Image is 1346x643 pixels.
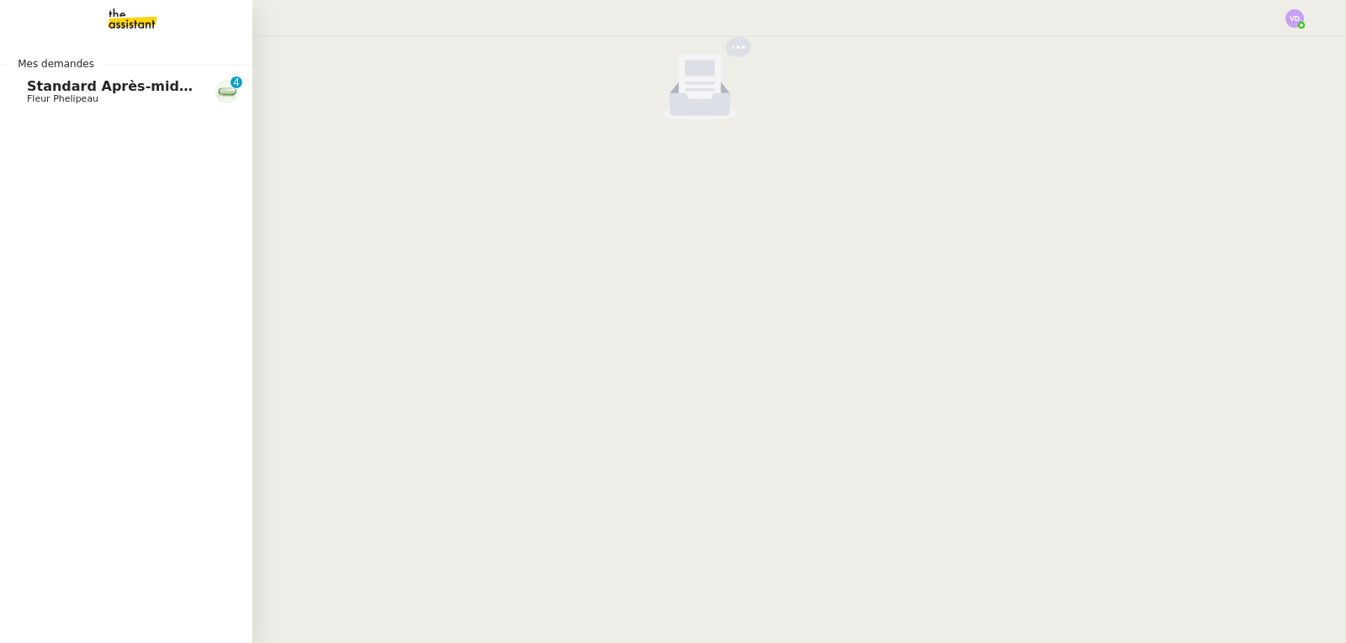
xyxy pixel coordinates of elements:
[215,80,239,103] img: 7f9b6497-4ade-4d5b-ae17-2cbe23708554
[233,76,240,92] p: 4
[8,55,104,72] span: Mes demandes
[27,93,98,104] span: Fleur Phelipeau
[1285,9,1304,28] img: svg
[231,76,242,88] nz-badge-sup: 4
[27,78,239,94] span: Standard Après-midi - DLAB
